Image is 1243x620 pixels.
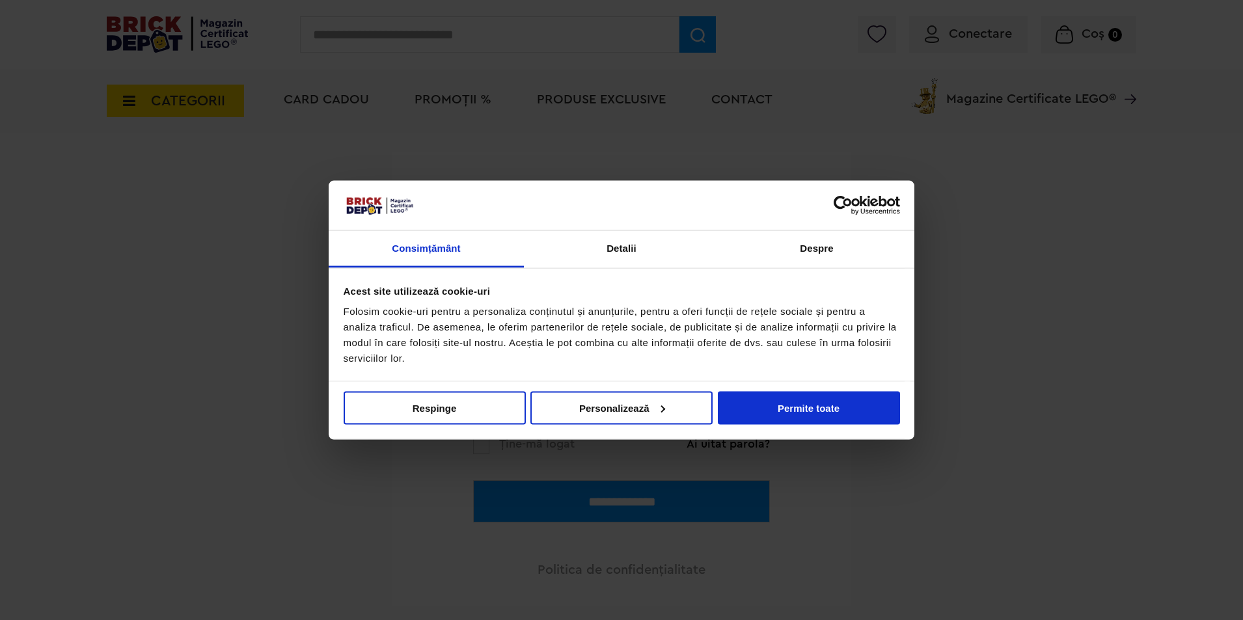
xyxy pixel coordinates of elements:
[524,231,719,268] a: Detalii
[719,231,914,268] a: Despre
[344,195,415,216] img: siglă
[530,391,713,424] button: Personalizează
[718,391,900,424] button: Permite toate
[344,283,900,299] div: Acest site utilizează cookie-uri
[786,195,900,215] a: Usercentrics Cookiebot - opens in a new window
[329,231,524,268] a: Consimțământ
[344,391,526,424] button: Respinge
[344,304,900,366] div: Folosim cookie-uri pentru a personaliza conținutul și anunțurile, pentru a oferi funcții de rețel...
